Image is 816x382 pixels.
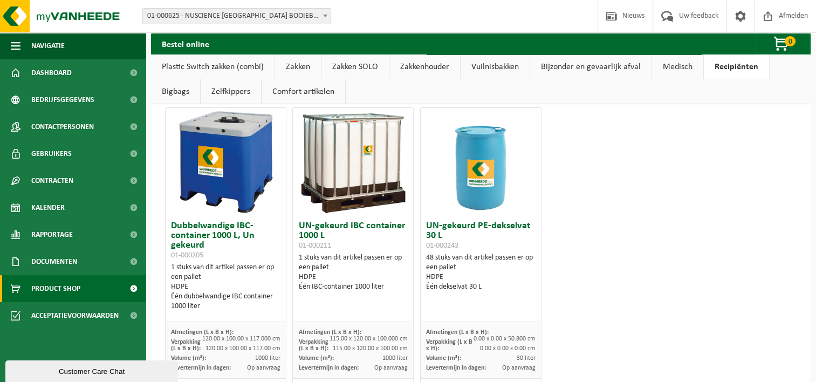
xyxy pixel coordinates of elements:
[652,54,703,79] a: Medisch
[480,345,536,352] span: 0.00 x 0.00 x 0.00 cm
[426,221,536,250] h3: UN-gekeurd PE-dekselvat 30 L
[330,336,408,342] span: 115.00 x 120.00 x 100.000 cm
[171,355,206,361] span: Volume (m³):
[151,79,200,104] a: Bigbags
[202,336,280,342] span: 120.00 x 100.00 x 117.000 cm
[427,108,534,216] img: 01-000243
[298,365,358,371] span: Levertermijn in dagen:
[31,113,94,140] span: Contactpersonen
[31,275,80,302] span: Product Shop
[255,355,280,361] span: 1000 liter
[298,355,333,361] span: Volume (m³):
[474,336,536,342] span: 0.00 x 0.00 x 50.800 cm
[151,54,275,79] a: Plastic Switch zakken (combi)
[298,221,408,250] h3: UN-gekeurd IBC container 1000 L
[333,345,408,352] span: 115.00 x 120.00 x 100.00 cm
[171,263,280,311] div: 1 stuks van dit artikel passen er op een pallet
[171,329,234,336] span: Afmetingen (L x B x H):
[298,253,408,292] div: 1 stuks van dit artikel passen er op een pallet
[517,355,536,361] span: 30 liter
[298,242,331,250] span: 01-000211
[31,140,72,167] span: Gebruikers
[426,242,458,250] span: 01-000243
[171,251,203,260] span: 01-000205
[704,54,769,79] a: Recipiënten
[31,86,94,113] span: Bedrijfsgegevens
[31,302,119,329] span: Acceptatievoorwaarden
[31,167,73,194] span: Contracten
[530,54,652,79] a: Bijzonder en gevaarlijk afval
[171,339,201,352] span: Verpakking (L x B x H):
[171,365,231,371] span: Levertermijn in dagen:
[172,108,279,216] img: 01-000205
[298,282,408,292] div: Één IBC-container 1000 liter
[205,345,280,352] span: 120.00 x 100.00 x 117.00 cm
[374,365,408,371] span: Op aanvraag
[143,9,331,24] span: 01-000625 - NUSCIENCE BELGIUM BOOIEBOS - DRONGEN
[247,365,280,371] span: Op aanvraag
[275,54,321,79] a: Zakken
[756,33,810,54] button: 0
[262,79,345,104] a: Comfort artikelen
[298,339,328,352] span: Verpakking (L x B x H):
[31,194,65,221] span: Kalender
[31,248,77,275] span: Documenten
[31,32,65,59] span: Navigatie
[426,365,486,371] span: Levertermijn in dagen:
[31,221,73,248] span: Rapportage
[201,79,261,104] a: Zelfkippers
[151,33,220,54] h2: Bestel online
[426,282,536,292] div: Één dekselvat 30 L
[426,355,461,361] span: Volume (m³):
[321,54,389,79] a: Zakken SOLO
[5,358,180,382] iframe: chat widget
[502,365,536,371] span: Op aanvraag
[426,272,536,282] div: HDPE
[426,329,489,336] span: Afmetingen (L x B x H):
[426,253,536,292] div: 48 stuks van dit artikel passen er op een pallet
[298,329,361,336] span: Afmetingen (L x B x H):
[785,36,796,46] span: 0
[171,292,280,311] div: Één dubbelwandige IBC container 1000 liter
[426,339,472,352] span: Verpakking (L x B x H):
[461,54,530,79] a: Vuilnisbakken
[171,221,280,260] h3: Dubbelwandige IBC-container 1000 L, Un gekeurd
[389,54,460,79] a: Zakkenhouder
[171,282,280,292] div: HDPE
[382,355,408,361] span: 1000 liter
[298,272,408,282] div: HDPE
[142,8,331,24] span: 01-000625 - NUSCIENCE BELGIUM BOOIEBOS - DRONGEN
[31,59,72,86] span: Dashboard
[299,108,407,216] img: 01-000211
